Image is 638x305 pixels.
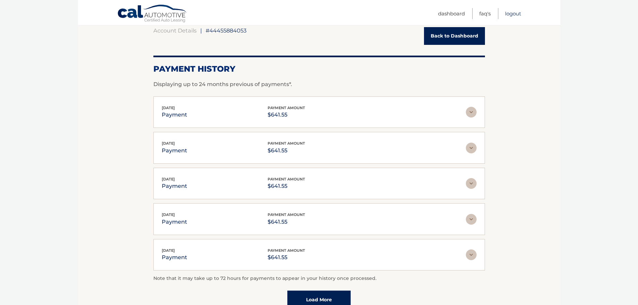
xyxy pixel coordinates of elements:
p: $641.55 [268,110,305,120]
span: payment amount [268,212,305,217]
img: accordion-rest.svg [466,143,477,153]
p: Note that it may take up to 72 hours for payments to appear in your history once processed. [153,275,485,283]
a: Dashboard [438,8,465,19]
span: #44455884053 [206,27,246,34]
a: FAQ's [479,8,491,19]
span: [DATE] [162,212,175,217]
img: accordion-rest.svg [466,214,477,225]
span: payment amount [268,248,305,253]
p: $641.55 [268,253,305,262]
span: | [200,27,202,34]
img: accordion-rest.svg [466,249,477,260]
a: Logout [505,8,521,19]
span: payment amount [268,177,305,181]
p: $641.55 [268,146,305,155]
span: [DATE] [162,105,175,110]
p: payment [162,181,187,191]
p: payment [162,110,187,120]
span: [DATE] [162,177,175,181]
p: $641.55 [268,181,305,191]
span: payment amount [268,141,305,146]
span: [DATE] [162,248,175,253]
a: Account Details [153,27,197,34]
img: accordion-rest.svg [466,107,477,118]
p: Displaying up to 24 months previous of payments*. [153,80,485,88]
p: $641.55 [268,217,305,227]
a: Cal Automotive [117,4,188,24]
p: payment [162,253,187,262]
a: Back to Dashboard [424,27,485,45]
span: payment amount [268,105,305,110]
img: accordion-rest.svg [466,178,477,189]
p: payment [162,146,187,155]
p: payment [162,217,187,227]
h2: Payment History [153,64,485,74]
span: [DATE] [162,141,175,146]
